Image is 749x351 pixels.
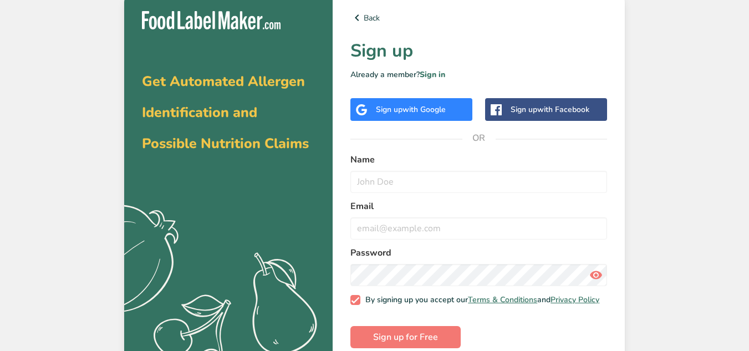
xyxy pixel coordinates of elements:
[350,326,461,348] button: Sign up for Free
[376,104,446,115] div: Sign up
[537,104,589,115] span: with Facebook
[350,11,607,24] a: Back
[551,294,599,305] a: Privacy Policy
[350,153,607,166] label: Name
[350,69,607,80] p: Already a member?
[360,295,600,305] span: By signing up you accept our and
[468,294,537,305] a: Terms & Conditions
[420,69,445,80] a: Sign in
[350,217,607,240] input: email@example.com
[511,104,589,115] div: Sign up
[373,330,438,344] span: Sign up for Free
[350,38,607,64] h1: Sign up
[350,171,607,193] input: John Doe
[142,11,281,29] img: Food Label Maker
[142,72,309,153] span: Get Automated Allergen Identification and Possible Nutrition Claims
[462,121,496,155] span: OR
[350,246,607,260] label: Password
[350,200,607,213] label: Email
[402,104,446,115] span: with Google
